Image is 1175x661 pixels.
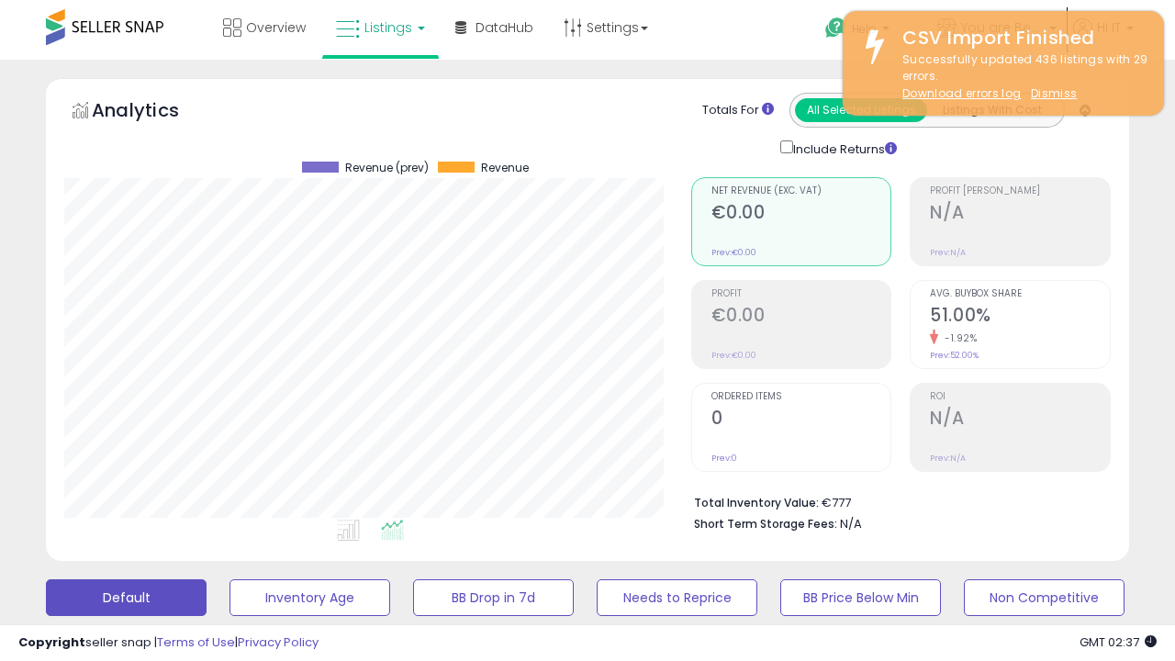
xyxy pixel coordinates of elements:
h5: Analytics [92,97,215,128]
h2: N/A [930,408,1110,432]
button: Needs to Reprice [597,579,757,616]
h2: 51.00% [930,305,1110,330]
h2: N/A [930,202,1110,227]
span: DataHub [476,18,533,37]
i: Get Help [824,17,847,39]
small: Prev: €0.00 [711,247,756,258]
span: Profit [711,289,891,299]
button: BB Drop in 7d [413,579,574,616]
span: Listings [364,18,412,37]
b: Short Term Storage Fees: [694,516,837,532]
a: Terms of Use [157,633,235,651]
div: CSV Import Finished [889,25,1150,51]
span: N/A [840,515,862,532]
strong: Copyright [18,633,85,651]
span: 2025-10-7 02:37 GMT [1080,633,1157,651]
button: Non Competitive [964,579,1125,616]
div: Totals For [702,102,774,119]
span: Avg. Buybox Share [930,289,1110,299]
span: Overview [246,18,306,37]
small: Prev: 0 [711,453,737,464]
div: seller snap | | [18,634,319,652]
span: Profit [PERSON_NAME] [930,186,1110,196]
div: Include Returns [767,137,918,159]
a: Privacy Policy [238,633,319,651]
small: -1.92% [938,331,977,345]
span: ROI [930,392,1110,402]
span: Net Revenue (Exc. VAT) [711,186,891,196]
div: Successfully updated 436 listings with 29 errors. [889,51,1150,103]
a: Help [811,3,921,60]
u: Dismiss [1031,85,1077,101]
small: Prev: N/A [930,453,966,464]
span: Revenue (prev) [345,162,429,174]
b: Total Inventory Value: [694,495,819,510]
button: All Selected Listings [795,98,927,122]
small: Prev: N/A [930,247,966,258]
h2: 0 [711,408,891,432]
h2: €0.00 [711,202,891,227]
a: Download errors log [902,85,1021,101]
small: Prev: 52.00% [930,350,979,361]
h2: €0.00 [711,305,891,330]
span: Ordered Items [711,392,891,402]
button: BB Price Below Min [780,579,941,616]
li: €777 [694,490,1098,512]
button: Inventory Age [229,579,390,616]
small: Prev: €0.00 [711,350,756,361]
span: Revenue [481,162,529,174]
button: Default [46,579,207,616]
